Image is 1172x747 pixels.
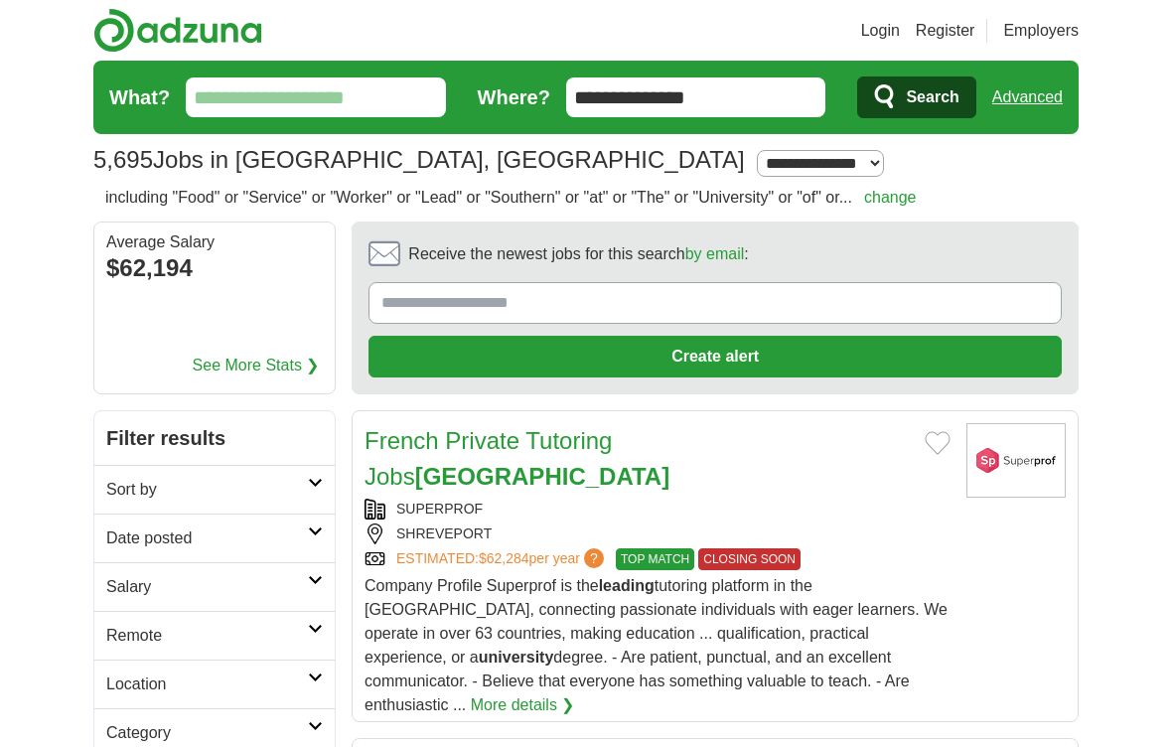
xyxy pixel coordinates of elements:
h2: Date posted [106,526,308,550]
a: Sort by [94,465,335,514]
h2: Category [106,721,308,745]
h2: Sort by [106,478,308,502]
a: ESTIMATED:$62,284per year? [396,548,608,570]
a: change [864,189,917,206]
label: What? [109,82,170,112]
span: CLOSING SOON [698,548,801,570]
span: Receive the newest jobs for this search : [408,242,748,266]
a: Date posted [94,514,335,562]
h2: Filter results [94,411,335,465]
a: SUPERPROF [396,501,483,517]
img: Superprof logo [966,423,1066,498]
h2: including "Food" or "Service" or "Worker" or "Lead" or "Southern" or "at" or "The" or "University... [105,186,917,210]
h1: Jobs in [GEOGRAPHIC_DATA], [GEOGRAPHIC_DATA] [93,146,745,173]
strong: university [479,649,554,666]
span: 5,695 [93,142,153,178]
a: French Private Tutoring Jobs[GEOGRAPHIC_DATA] [365,427,669,490]
span: Company Profile Superprof is the tutoring platform in the [GEOGRAPHIC_DATA], connecting passionat... [365,577,948,713]
strong: [GEOGRAPHIC_DATA] [415,463,669,490]
button: Search [857,76,975,118]
a: Advanced [992,77,1063,117]
span: Search [906,77,958,117]
a: Login [861,19,900,43]
a: by email [685,245,745,262]
h2: Location [106,672,308,696]
div: SHREVEPORT [365,523,951,544]
a: Register [916,19,975,43]
button: Create alert [368,336,1062,377]
a: See More Stats ❯ [193,354,320,377]
span: TOP MATCH [616,548,694,570]
label: Where? [478,82,550,112]
button: Add to favorite jobs [925,431,951,455]
h2: Salary [106,575,308,599]
img: Adzuna logo [93,8,262,53]
span: $62,284 [479,550,529,566]
a: More details ❯ [471,693,575,717]
a: Salary [94,562,335,611]
div: Average Salary [106,234,323,250]
span: ? [584,548,604,568]
strong: leading [599,577,655,594]
a: Remote [94,611,335,660]
a: Location [94,660,335,708]
a: Employers [1003,19,1079,43]
div: $62,194 [106,250,323,286]
h2: Remote [106,624,308,648]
